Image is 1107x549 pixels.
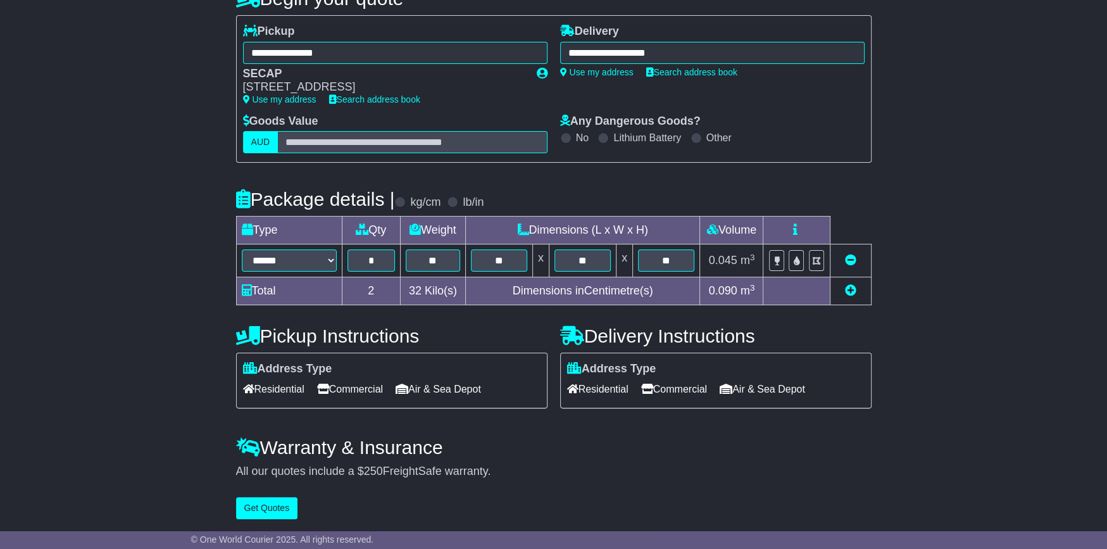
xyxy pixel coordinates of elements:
[560,25,619,39] label: Delivery
[243,25,295,39] label: Pickup
[317,379,383,399] span: Commercial
[396,379,481,399] span: Air & Sea Depot
[342,277,401,305] td: 2
[191,534,374,545] span: © One World Courier 2025. All rights reserved.
[329,94,420,104] a: Search address book
[243,379,304,399] span: Residential
[576,132,589,144] label: No
[567,362,656,376] label: Address Type
[401,277,466,305] td: Kilo(s)
[560,325,872,346] h4: Delivery Instructions
[709,254,737,267] span: 0.045
[750,253,755,262] sup: 3
[236,497,298,519] button: Get Quotes
[567,379,629,399] span: Residential
[700,217,763,244] td: Volume
[342,217,401,244] td: Qty
[560,115,701,129] label: Any Dangerous Goods?
[720,379,805,399] span: Air & Sea Depot
[236,277,342,305] td: Total
[465,217,700,244] td: Dimensions (L x W x H)
[243,362,332,376] label: Address Type
[410,196,441,210] label: kg/cm
[236,325,547,346] h4: Pickup Instructions
[409,284,422,297] span: 32
[616,244,633,277] td: x
[236,189,395,210] h4: Package details |
[401,217,466,244] td: Weight
[243,115,318,129] label: Goods Value
[532,244,549,277] td: x
[741,284,755,297] span: m
[706,132,732,144] label: Other
[236,217,342,244] td: Type
[750,283,755,293] sup: 3
[463,196,484,210] label: lb/in
[243,131,278,153] label: AUD
[243,80,524,94] div: [STREET_ADDRESS]
[741,254,755,267] span: m
[236,465,872,479] div: All our quotes include a $ FreightSafe warranty.
[560,67,634,77] a: Use my address
[236,437,872,458] h4: Warranty & Insurance
[465,277,700,305] td: Dimensions in Centimetre(s)
[709,284,737,297] span: 0.090
[364,465,383,477] span: 250
[646,67,737,77] a: Search address book
[613,132,681,144] label: Lithium Battery
[845,284,856,297] a: Add new item
[845,254,856,267] a: Remove this item
[641,379,707,399] span: Commercial
[243,94,316,104] a: Use my address
[243,67,524,81] div: SECAP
